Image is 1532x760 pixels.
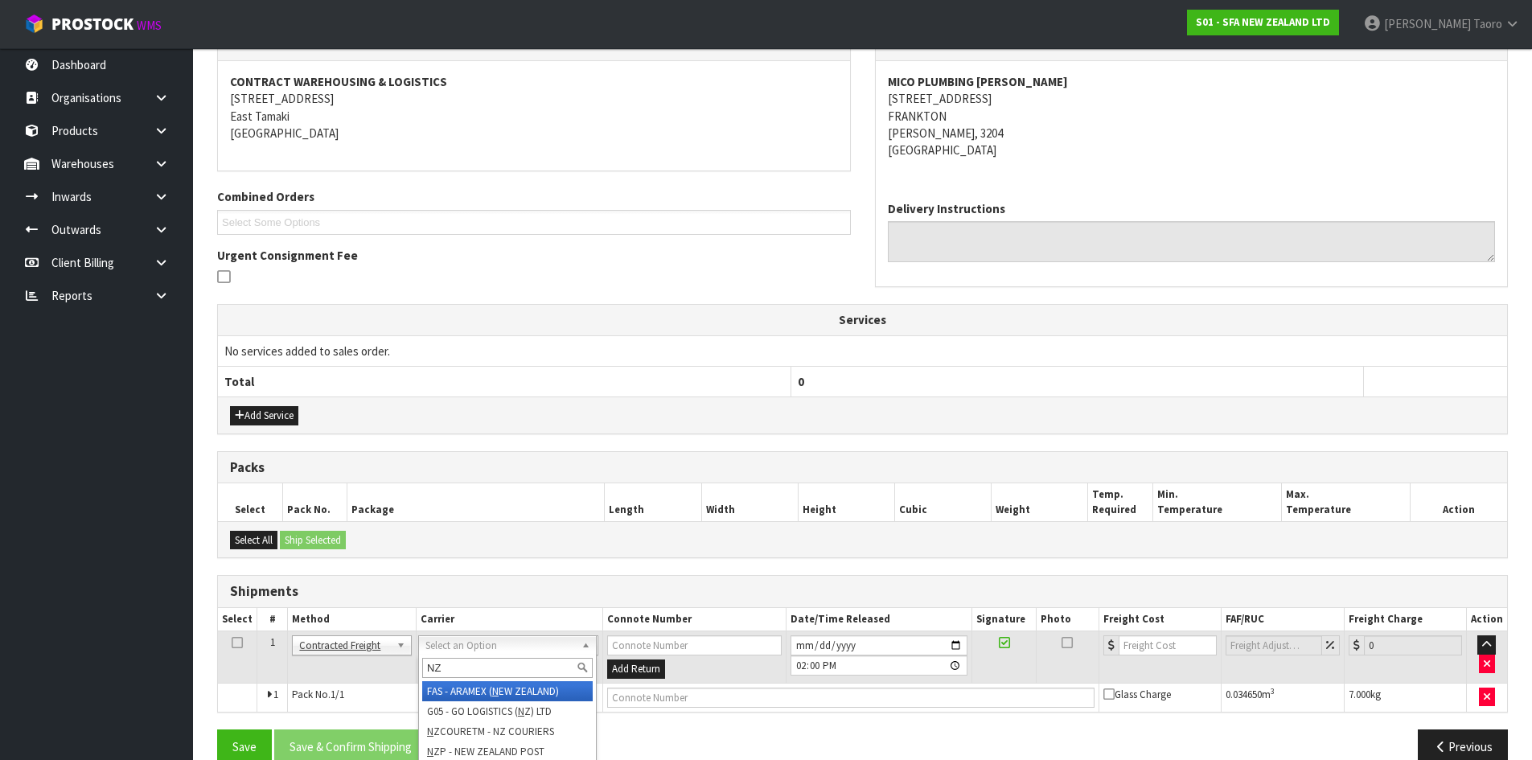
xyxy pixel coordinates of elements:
[230,460,1495,475] h3: Packs
[416,608,602,631] th: Carrier
[1364,635,1462,655] input: Freight Charge
[1384,16,1471,31] span: [PERSON_NAME]
[288,683,602,712] td: Pack No.
[605,483,701,521] th: Length
[270,635,275,649] span: 1
[137,18,162,33] small: WMS
[888,37,1496,52] h3: To Address
[427,745,433,758] em: N
[1036,608,1099,631] th: Photo
[1099,608,1221,631] th: Freight Cost
[798,483,894,521] th: Height
[1221,608,1344,631] th: FAF/RUC
[607,688,1095,708] input: Connote Number
[422,681,593,701] li: FAS - ARAMEX ( EW ZEALAND)
[218,367,791,397] th: Total
[422,701,593,721] li: G05 - GO LOGISTICS ( Z) LTD
[230,531,277,550] button: Select All
[282,483,347,521] th: Pack No.
[1473,16,1502,31] span: Taoro
[280,531,346,550] button: Ship Selected
[1187,10,1339,35] a: S01 - SFA NEW ZEALAND LTD
[888,74,1068,89] strong: MICO PLUMBING [PERSON_NAME]
[1281,483,1410,521] th: Max. Temperature
[607,635,782,655] input: Connote Number
[1349,688,1370,701] span: 7.000
[786,608,972,631] th: Date/Time Released
[1466,608,1507,631] th: Action
[518,705,524,718] em: N
[895,483,992,521] th: Cubic
[492,684,499,698] em: N
[257,608,288,631] th: #
[218,305,1507,335] th: Services
[218,483,282,521] th: Select
[427,725,433,738] em: N
[888,73,1496,159] address: [STREET_ADDRESS] FRANKTON [PERSON_NAME], 3204 [GEOGRAPHIC_DATA]
[701,483,798,521] th: Width
[1411,483,1507,521] th: Action
[331,688,344,701] span: 1/1
[1221,683,1344,712] td: m
[51,14,133,35] span: ProStock
[1226,688,1262,701] span: 0.034650
[1344,608,1466,631] th: Freight Charge
[992,483,1088,521] th: Weight
[217,188,314,205] label: Combined Orders
[1152,483,1281,521] th: Min. Temperature
[425,636,575,655] span: Select an Option
[230,406,298,425] button: Add Service
[347,483,605,521] th: Package
[230,74,447,89] strong: CONTRACT WAREHOUSING & LOGISTICS
[1103,688,1171,701] span: Glass Charge
[218,608,257,631] th: Select
[217,247,358,264] label: Urgent Consignment Fee
[230,37,838,52] h3: From Address
[230,584,1495,599] h3: Shipments
[798,374,804,389] span: 0
[972,608,1036,631] th: Signature
[602,608,786,631] th: Connote Number
[888,200,1005,217] label: Delivery Instructions
[1119,635,1217,655] input: Freight Cost
[24,14,44,34] img: cube-alt.png
[288,608,416,631] th: Method
[607,659,665,679] button: Add Return
[1226,635,1322,655] input: Freight Adjustment
[1344,683,1466,712] td: kg
[299,636,389,655] span: Contracted Freight
[230,73,838,142] address: [STREET_ADDRESS] East Tamaki [GEOGRAPHIC_DATA]
[1196,15,1330,29] strong: S01 - SFA NEW ZEALAND LTD
[1088,483,1152,521] th: Temp. Required
[422,721,593,742] li: ZCOURETM - NZ COURIERS
[273,688,278,701] span: 1
[1271,686,1275,696] sup: 3
[218,335,1507,366] td: No services added to sales order.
